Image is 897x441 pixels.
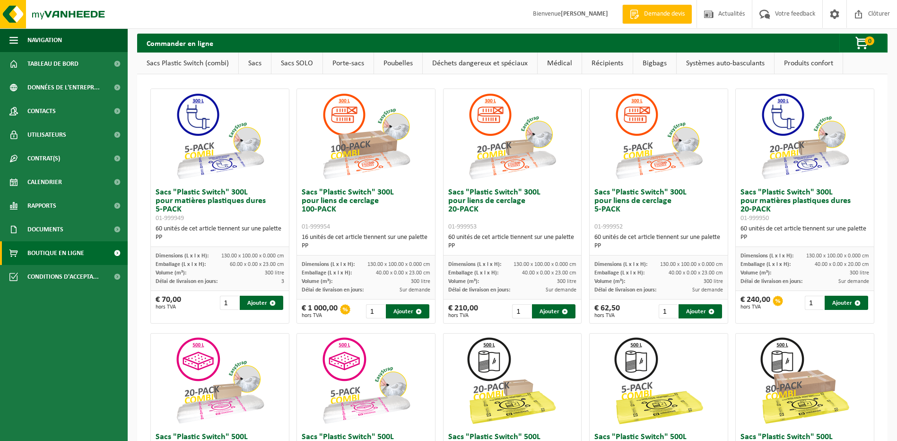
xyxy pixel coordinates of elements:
h3: Sacs "Plastic Switch" 300L pour liens de cerclage 5-PACK [594,188,723,231]
div: 60 unités de cet article tiennent sur une palette [594,233,723,250]
div: 60 unités de cet article tiennent sur une palette [740,225,869,242]
span: 01-999953 [448,223,477,230]
a: Poubelles [374,53,422,74]
a: Demande devis [622,5,692,24]
div: PP [448,242,577,250]
span: Dimensions (L x l x H): [156,253,209,259]
span: Volume (m³): [448,279,479,284]
span: Délai de livraison en jours: [448,287,510,293]
span: hors TVA [156,304,181,310]
img: 01-999955 [319,334,413,428]
span: 300 litre [265,270,284,276]
span: Rapports [27,194,56,218]
span: 300 litre [704,279,723,284]
input: 1 [220,296,239,310]
span: Navigation [27,28,62,52]
h3: Sacs "Plastic Switch" 300L pour matières plastiques dures 20-PACK [740,188,869,222]
img: 01-999954 [319,89,413,184]
button: 0 [839,34,887,53]
span: Données de l'entrepr... [27,76,100,99]
div: € 240,00 [740,296,770,310]
div: € 1 000,00 [302,304,338,318]
span: Volume (m³): [302,279,332,284]
span: Emballage (L x l x H): [302,270,352,276]
span: Demande devis [642,9,687,19]
span: hors TVA [302,313,338,318]
span: Délai de livraison en jours: [156,279,218,284]
a: Produits confort [775,53,843,74]
a: Récipients [582,53,633,74]
span: Volume (m³): [594,279,625,284]
h3: Sacs "Plastic Switch" 300L pour liens de cerclage 100-PACK [302,188,430,231]
span: 130.00 x 100.00 x 0.000 cm [514,262,576,267]
img: 01-999950 [758,89,852,184]
span: 01-999954 [302,223,330,230]
span: 01-999949 [156,215,184,222]
span: 40.00 x 0.00 x 20.00 cm [815,262,869,267]
button: Ajouter [825,296,868,310]
input: 1 [659,304,678,318]
div: € 210,00 [448,304,478,318]
strong: [PERSON_NAME] [561,10,608,18]
div: PP [740,233,869,242]
div: PP [594,242,723,250]
span: Documents [27,218,63,241]
span: Délai de livraison en jours: [302,287,364,293]
h3: Sacs "Plastic Switch" 300L pour matières plastiques dures 5-PACK [156,188,284,222]
span: 40.00 x 0.00 x 23.00 cm [376,270,430,276]
span: Sur demande [838,279,869,284]
a: Médical [538,53,582,74]
span: Emballage (L x l x H): [594,270,644,276]
img: 01-999963 [611,334,706,428]
span: 60.00 x 0.00 x 23.00 cm [230,262,284,267]
div: 60 unités de cet article tiennent sur une palette [156,225,284,242]
a: Bigbags [633,53,676,74]
span: Volume (m³): [156,270,186,276]
span: Contrat(s) [27,147,60,170]
span: Délai de livraison en jours: [594,287,656,293]
span: 40.00 x 0.00 x 23.00 cm [522,270,576,276]
h2: Commander en ligne [137,34,223,52]
span: Tableau de bord [27,52,78,76]
span: Emballage (L x l x H): [156,262,206,267]
span: 40.00 x 0.00 x 23.00 cm [669,270,723,276]
a: Déchets dangereux et spéciaux [423,53,537,74]
div: 60 unités de cet article tiennent sur une palette [448,233,577,250]
a: Systèmes auto-basculants [677,53,774,74]
span: Emballage (L x l x H): [448,270,498,276]
button: Ajouter [532,304,575,318]
span: 300 litre [557,279,576,284]
span: 300 litre [411,279,430,284]
span: Utilisateurs [27,123,66,147]
h3: Sacs "Plastic Switch" 300L pour liens de cerclage 20-PACK [448,188,577,231]
div: 16 unités de cet article tiennent sur une palette [302,233,430,250]
img: 01-999952 [611,89,706,184]
span: 130.00 x 100.00 x 0.000 cm [660,262,723,267]
button: Ajouter [679,304,722,318]
span: Sur demande [400,287,430,293]
span: hors TVA [740,304,770,310]
span: Dimensions (L x l x H): [594,262,647,267]
span: Sur demande [692,287,723,293]
span: 130.00 x 100.00 x 0.000 cm [221,253,284,259]
div: € 62,50 [594,304,620,318]
span: Conditions d'accepta... [27,265,99,289]
img: 01-999964 [465,334,559,428]
img: 01-999949 [173,89,267,184]
img: 01-999968 [758,334,852,428]
span: 0 [865,36,874,45]
div: PP [302,242,430,250]
span: Contacts [27,99,56,123]
span: 01-999950 [740,215,769,222]
a: Sacs SOLO [271,53,322,74]
button: Ajouter [240,296,283,310]
span: hors TVA [448,313,478,318]
button: Ajouter [386,304,429,318]
span: Dimensions (L x l x H): [740,253,793,259]
input: 1 [512,304,531,318]
span: hors TVA [594,313,620,318]
div: PP [156,233,284,242]
input: 1 [805,296,824,310]
span: Dimensions (L x l x H): [448,262,501,267]
span: Volume (m³): [740,270,771,276]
